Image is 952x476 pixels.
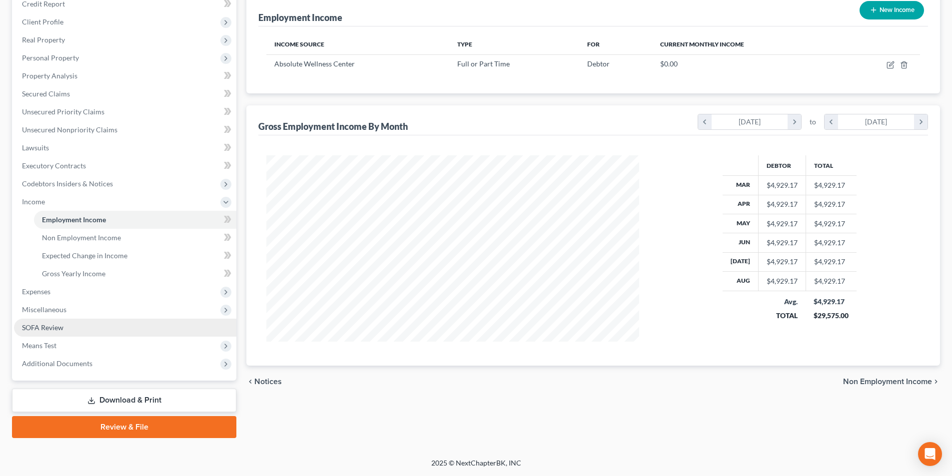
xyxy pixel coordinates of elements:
[12,389,236,412] a: Download & Print
[246,378,282,386] button: chevron_left Notices
[767,180,798,190] div: $4,929.17
[766,297,798,307] div: Avg.
[42,269,105,278] span: Gross Yearly Income
[14,103,236,121] a: Unsecured Priority Claims
[22,305,66,314] span: Miscellaneous
[723,176,759,195] th: Mar
[712,114,788,129] div: [DATE]
[810,117,816,127] span: to
[34,265,236,283] a: Gross Yearly Income
[806,272,857,291] td: $4,929.17
[34,211,236,229] a: Employment Income
[258,11,342,23] div: Employment Income
[22,71,77,80] span: Property Analysis
[22,35,65,44] span: Real Property
[22,107,104,116] span: Unsecured Priority Claims
[814,311,849,321] div: $29,575.00
[723,252,759,271] th: [DATE]
[12,416,236,438] a: Review & File
[806,214,857,233] td: $4,929.17
[22,53,79,62] span: Personal Property
[838,114,915,129] div: [DATE]
[723,272,759,291] th: Aug
[806,195,857,214] td: $4,929.17
[698,114,712,129] i: chevron_left
[806,155,857,175] th: Total
[918,442,942,466] div: Open Intercom Messenger
[22,161,86,170] span: Executory Contracts
[22,89,70,98] span: Secured Claims
[22,197,45,206] span: Income
[767,276,798,286] div: $4,929.17
[587,40,600,48] span: For
[814,297,849,307] div: $4,929.17
[767,199,798,209] div: $4,929.17
[258,120,408,132] div: Gross Employment Income By Month
[14,67,236,85] a: Property Analysis
[766,311,798,321] div: TOTAL
[723,195,759,214] th: Apr
[14,157,236,175] a: Executory Contracts
[767,257,798,267] div: $4,929.17
[806,176,857,195] td: $4,929.17
[860,1,924,19] button: New Income
[843,378,940,386] button: Non Employment Income chevron_right
[42,233,121,242] span: Non Employment Income
[723,214,759,233] th: May
[932,378,940,386] i: chevron_right
[22,359,92,368] span: Additional Documents
[14,139,236,157] a: Lawsuits
[723,233,759,252] th: Jun
[42,215,106,224] span: Employment Income
[457,40,472,48] span: Type
[806,233,857,252] td: $4,929.17
[587,59,610,68] span: Debtor
[22,179,113,188] span: Codebtors Insiders & Notices
[191,458,761,476] div: 2025 © NextChapterBK, INC
[14,121,236,139] a: Unsecured Nonpriority Claims
[22,125,117,134] span: Unsecured Nonpriority Claims
[806,252,857,271] td: $4,929.17
[274,59,355,68] span: Absolute Wellness Center
[767,238,798,248] div: $4,929.17
[34,247,236,265] a: Expected Change in Income
[22,287,50,296] span: Expenses
[660,40,744,48] span: Current Monthly Income
[843,378,932,386] span: Non Employment Income
[22,17,63,26] span: Client Profile
[825,114,838,129] i: chevron_left
[457,59,510,68] span: Full or Part Time
[914,114,928,129] i: chevron_right
[22,143,49,152] span: Lawsuits
[14,319,236,337] a: SOFA Review
[34,229,236,247] a: Non Employment Income
[22,323,63,332] span: SOFA Review
[274,40,324,48] span: Income Source
[42,251,127,260] span: Expected Change in Income
[788,114,801,129] i: chevron_right
[246,378,254,386] i: chevron_left
[660,59,678,68] span: $0.00
[767,219,798,229] div: $4,929.17
[758,155,806,175] th: Debtor
[22,341,56,350] span: Means Test
[254,378,282,386] span: Notices
[14,85,236,103] a: Secured Claims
